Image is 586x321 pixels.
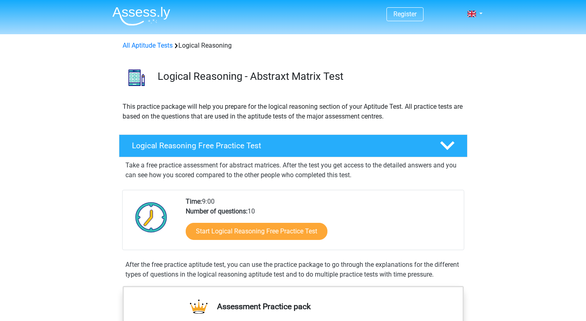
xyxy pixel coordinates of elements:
div: Logical Reasoning [119,41,467,51]
a: Register [393,10,417,18]
img: Clock [131,197,172,237]
div: After the free practice aptitude test, you can use the practice package to go through the explana... [122,260,464,279]
div: 9:00 10 [180,197,463,250]
b: Number of questions: [186,207,248,215]
h3: Logical Reasoning - Abstraxt Matrix Test [158,70,461,83]
img: Assessly [112,7,170,26]
h4: Logical Reasoning Free Practice Test [132,141,427,150]
a: Start Logical Reasoning Free Practice Test [186,223,327,240]
p: This practice package will help you prepare for the logical reasoning section of your Aptitude Te... [123,102,464,121]
p: Take a free practice assessment for abstract matrices. After the test you get access to the detai... [125,160,461,180]
img: logical reasoning [119,60,154,95]
b: Time: [186,198,202,205]
a: All Aptitude Tests [123,42,173,49]
a: Logical Reasoning Free Practice Test [116,134,471,157]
